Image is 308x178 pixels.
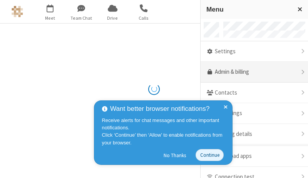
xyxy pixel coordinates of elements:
[160,149,190,161] button: No Thanks
[98,15,127,22] span: Drive
[110,104,209,114] span: Want better browser notifications?
[201,41,308,62] div: Settings
[196,149,224,161] button: Continue
[201,103,308,124] div: Recordings
[67,15,96,22] span: Team Chat
[36,15,65,22] span: Meet
[201,83,308,103] div: Contacts
[102,117,227,146] div: Receive alerts for chat messages and other important notifications. Click ‘Continue’ then ‘Allow’...
[289,158,302,173] iframe: Chat
[201,62,308,83] a: Admin & billing
[201,124,308,145] div: Meeting details
[12,6,23,17] img: Astra
[129,15,158,22] span: Calls
[206,6,291,13] h3: Menu
[201,146,308,167] div: Download apps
